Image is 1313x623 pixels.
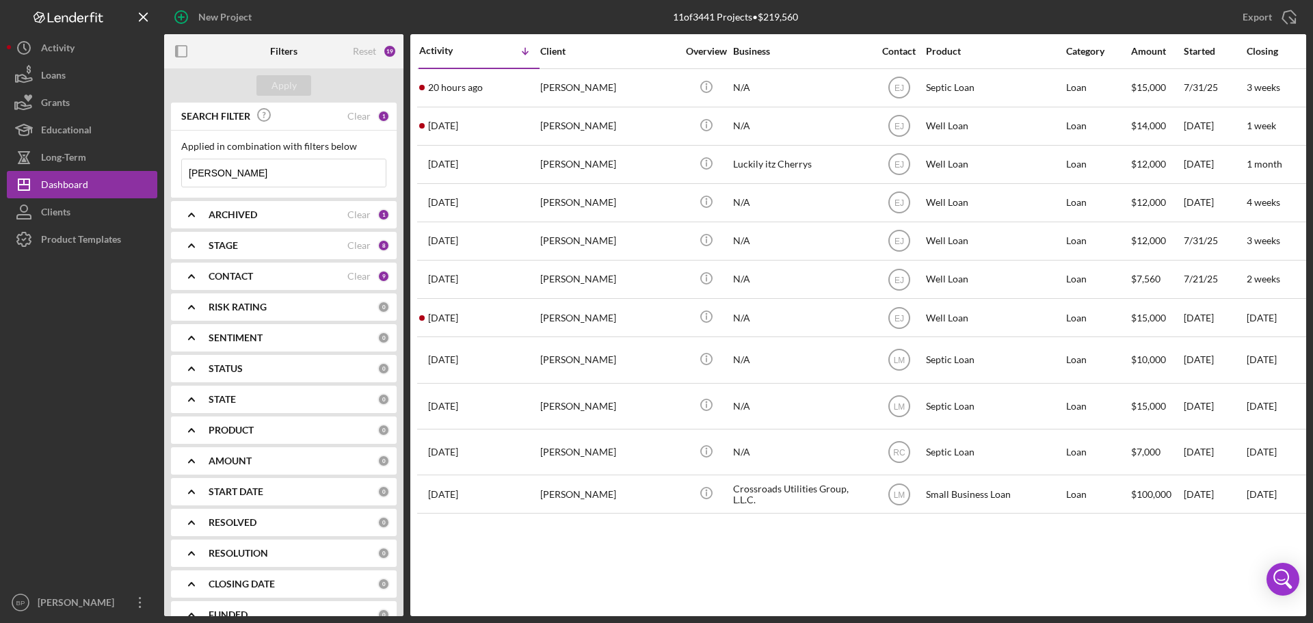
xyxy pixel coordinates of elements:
b: AMOUNT [209,455,252,466]
div: [PERSON_NAME] [540,338,677,382]
time: 2024-10-11 16:14 [428,447,458,458]
div: 0 [377,516,390,529]
div: [PERSON_NAME] [540,108,677,144]
div: Clear [347,111,371,122]
div: 0 [377,362,390,375]
div: N/A [733,430,870,474]
div: N/A [733,300,870,336]
div: Contact [873,46,925,57]
div: Septic Loan [926,338,1063,382]
text: EJ [894,83,903,93]
time: 2025-07-31 03:58 [428,235,458,246]
button: Grants [7,89,157,116]
div: N/A [733,70,870,106]
div: 9 [377,270,390,282]
time: 1 week [1247,120,1276,131]
div: Loan [1066,300,1130,336]
a: Clients [7,198,157,226]
b: RISK RATING [209,302,267,313]
div: Overview [680,46,732,57]
button: Export [1229,3,1306,31]
div: [DATE] [1184,300,1245,336]
time: 2 weeks [1247,273,1280,284]
text: EJ [894,160,903,170]
div: $15,000 [1131,300,1182,336]
time: [DATE] [1247,400,1277,412]
b: STATUS [209,363,243,374]
b: RESOLUTION [209,548,268,559]
div: Dashboard [41,171,88,202]
div: Business [733,46,870,57]
div: Clients [41,198,70,229]
div: [DATE] [1184,146,1245,183]
div: Clear [347,209,371,220]
time: 2024-11-13 20:54 [428,401,458,412]
div: [PERSON_NAME] [540,185,677,221]
div: Loan [1066,338,1130,382]
time: 2025-08-20 20:51 [428,82,483,93]
time: 2025-08-18 19:23 [428,120,458,131]
div: 7/21/25 [1184,261,1245,297]
div: 0 [377,424,390,436]
div: Well Loan [926,185,1063,221]
div: [PERSON_NAME] [540,300,677,336]
button: Loans [7,62,157,89]
div: Septic Loan [926,70,1063,106]
div: Category [1066,46,1130,57]
div: 7/31/25 [1184,70,1245,106]
text: EJ [894,122,903,131]
div: 1 [377,110,390,122]
div: Septic Loan [926,384,1063,428]
a: Activity [7,34,157,62]
b: CONTACT [209,271,253,282]
div: Open Intercom Messenger [1266,563,1299,596]
div: Loan [1066,185,1130,221]
div: Septic Loan [926,430,1063,474]
div: $12,000 [1131,146,1182,183]
time: 2025-04-21 18:40 [428,354,458,365]
div: 0 [377,332,390,344]
div: [PERSON_NAME] [34,589,123,620]
div: N/A [733,223,870,259]
div: [PERSON_NAME] [540,430,677,474]
a: Educational [7,116,157,144]
div: $14,000 [1131,108,1182,144]
b: PRODUCT [209,425,254,436]
div: Small Business Loan [926,476,1063,512]
text: EJ [894,275,903,284]
div: Grants [41,89,70,120]
a: Dashboard [7,171,157,198]
div: 7/31/25 [1184,223,1245,259]
button: Product Templates [7,226,157,253]
div: Crossroads Utilities Group, L.L.C. [733,476,870,512]
div: Well Loan [926,261,1063,297]
div: 0 [377,301,390,313]
div: 0 [377,486,390,498]
div: [DATE] [1184,430,1245,474]
time: 2025-08-10 17:38 [428,159,458,170]
div: N/A [733,108,870,144]
text: EJ [894,237,903,246]
div: Loan [1066,476,1130,512]
div: $12,000 [1131,223,1182,259]
div: [PERSON_NAME] [540,70,677,106]
div: 0 [377,547,390,559]
time: 4 weeks [1247,196,1280,208]
time: 2024-08-23 14:19 [428,489,458,500]
div: $7,560 [1131,261,1182,297]
b: FUNDED [209,609,248,620]
b: SEARCH FILTER [181,111,250,122]
b: RESOLVED [209,517,256,528]
div: Educational [41,116,92,147]
div: Apply [271,75,297,96]
div: 8 [377,239,390,252]
b: Filters [270,46,297,57]
div: N/A [733,185,870,221]
div: Clear [347,271,371,282]
div: Activity [419,45,479,56]
div: 1 [377,209,390,221]
div: Activity [41,34,75,65]
div: [DATE] [1184,338,1245,382]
